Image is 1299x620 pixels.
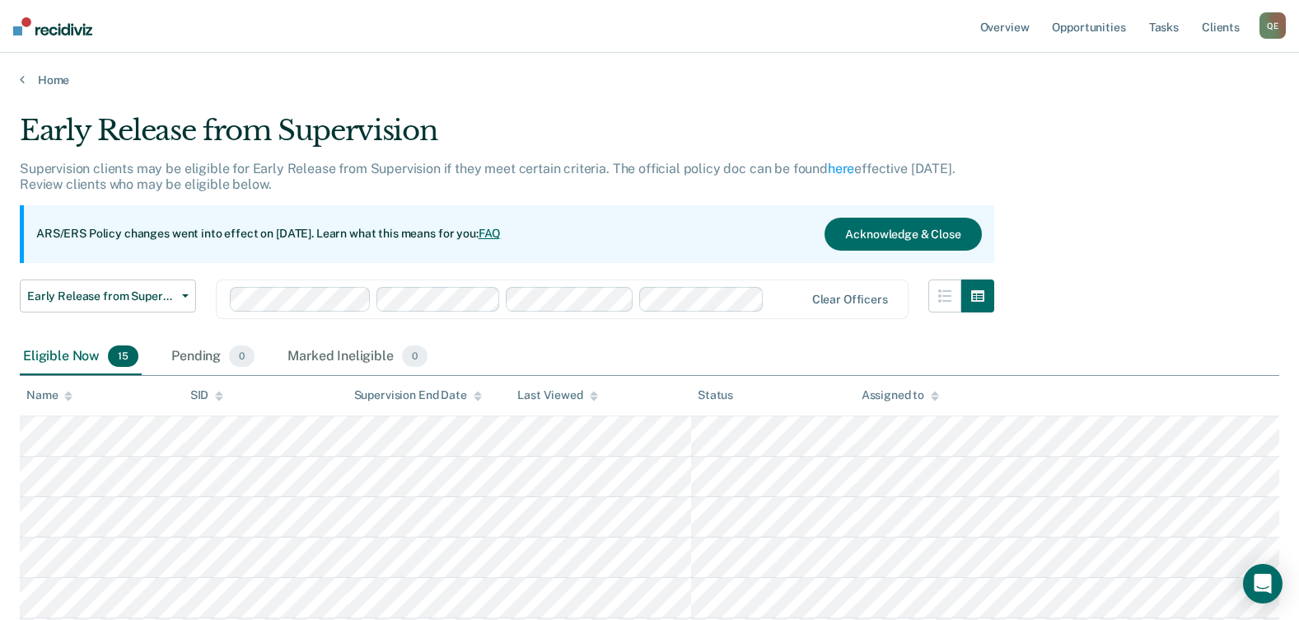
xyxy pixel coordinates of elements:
[168,339,258,375] div: Pending0
[862,388,939,402] div: Assigned to
[825,218,981,251] button: Acknowledge & Close
[1259,12,1286,39] div: Q E
[402,345,428,367] span: 0
[517,388,597,402] div: Last Viewed
[812,293,888,307] div: Clear officers
[354,388,482,402] div: Supervision End Date
[20,339,142,375] div: Eligible Now15
[20,279,196,312] button: Early Release from Supervision
[20,73,1279,87] a: Home
[26,388,72,402] div: Name
[828,161,854,176] a: here
[284,339,431,375] div: Marked Ineligible0
[27,289,175,303] span: Early Release from Supervision
[1259,12,1286,39] button: QE
[190,388,224,402] div: SID
[13,17,92,35] img: Recidiviz
[20,161,956,192] p: Supervision clients may be eligible for Early Release from Supervision if they meet certain crite...
[479,227,502,240] a: FAQ
[36,226,501,242] p: ARS/ERS Policy changes went into effect on [DATE]. Learn what this means for you:
[1243,564,1283,604] div: Open Intercom Messenger
[20,114,994,161] div: Early Release from Supervision
[108,345,138,367] span: 15
[698,388,733,402] div: Status
[229,345,255,367] span: 0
